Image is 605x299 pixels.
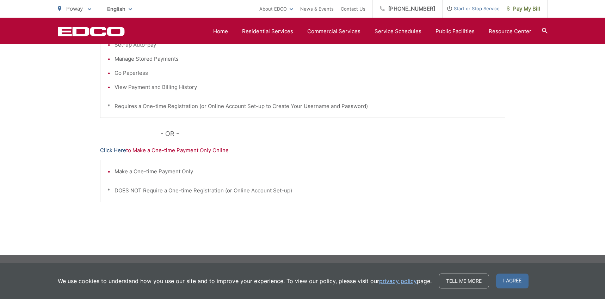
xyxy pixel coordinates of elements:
[58,26,125,36] a: EDCD logo. Return to the homepage.
[58,277,432,285] p: We use cookies to understand how you use our site and to improve your experience. To view our pol...
[102,3,137,15] span: English
[115,55,498,63] li: Manage Stored Payments
[115,69,498,77] li: Go Paperless
[300,5,334,13] a: News & Events
[161,128,505,139] p: - OR -
[341,5,365,13] a: Contact Us
[100,146,126,155] a: Click Here
[100,146,505,155] p: to Make a One-time Payment Only Online
[436,27,475,36] a: Public Facilities
[107,102,498,110] p: * Requires a One-time Registration (or Online Account Set-up to Create Your Username and Password)
[375,27,421,36] a: Service Schedules
[489,27,531,36] a: Resource Center
[213,27,228,36] a: Home
[115,83,498,91] li: View Payment and Billing History
[307,27,360,36] a: Commercial Services
[115,41,498,49] li: Set-up Auto-pay
[507,5,540,13] span: Pay My Bill
[107,186,498,195] p: * DOES NOT Require a One-time Registration (or Online Account Set-up)
[496,274,529,288] span: I agree
[379,277,417,285] a: privacy policy
[66,5,83,12] span: Poway
[115,167,498,176] li: Make a One-time Payment Only
[439,274,489,288] a: Tell me more
[242,27,293,36] a: Residential Services
[259,5,293,13] a: About EDCO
